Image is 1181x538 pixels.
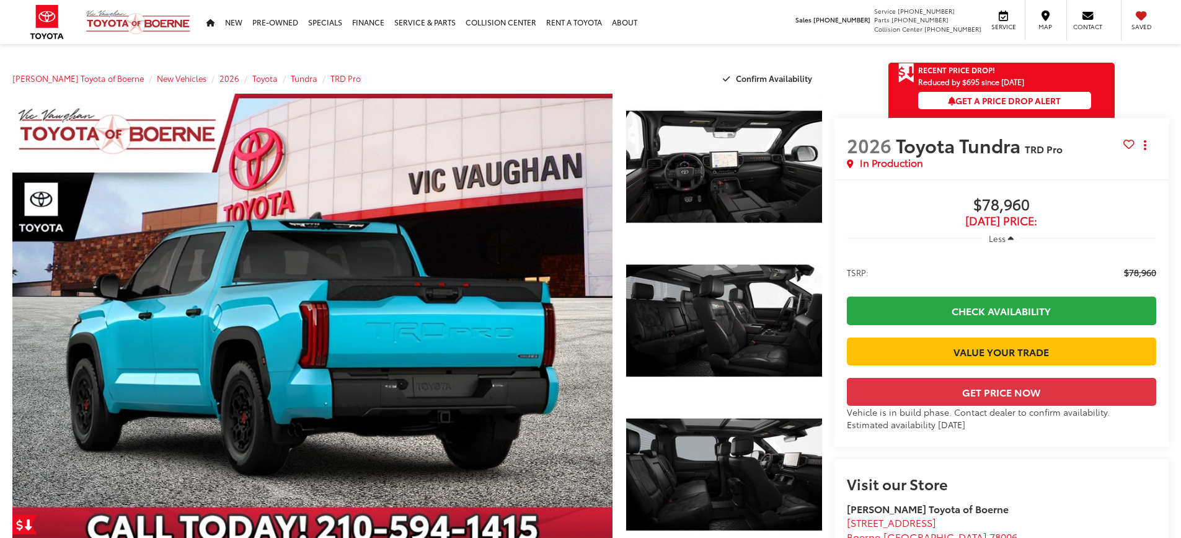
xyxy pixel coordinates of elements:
[989,233,1006,244] span: Less
[989,22,1017,31] span: Service
[948,94,1061,107] span: Get a Price Drop Alert
[330,73,361,84] a: TRD Pro
[918,65,995,75] span: Recent Price Drop!
[847,215,1156,227] span: [DATE] Price:
[86,9,191,35] img: Vic Vaughan Toyota of Boerne
[626,94,822,241] a: Expand Photo 1
[847,338,1156,365] a: Value Your Trade
[847,297,1156,325] a: Check Availability
[624,246,823,396] img: 2026 Toyota Tundra TRD Pro
[924,24,981,34] span: [PHONE_NUMBER]
[716,68,822,89] button: Confirm Availability
[624,92,823,242] img: 2026 Toyota Tundra TRD Pro
[874,15,890,24] span: Parts
[795,15,812,24] span: Sales
[874,6,896,16] span: Service
[157,73,206,84] a: New Vehicles
[888,63,1115,78] a: Get Price Drop Alert Recent Price Drop!
[898,6,955,16] span: [PHONE_NUMBER]
[291,73,317,84] a: Tundra
[847,196,1156,215] span: $78,960
[918,78,1091,86] span: Reduced by $695 since [DATE]
[736,73,812,84] span: Confirm Availability
[1032,22,1059,31] span: Map
[896,132,1025,158] span: Toyota Tundra
[252,73,278,84] a: Toyota
[219,73,239,84] a: 2026
[1124,266,1156,279] span: $78,960
[1144,140,1146,150] span: dropdown dots
[847,406,1156,431] div: Vehicle is in build phase. Contact dealer to confirm availability. Estimated availability [DATE]
[813,15,870,24] span: [PHONE_NUMBER]
[1025,141,1063,156] span: TRD Pro
[847,515,936,529] span: [STREET_ADDRESS]
[1135,134,1156,156] button: Actions
[891,15,949,24] span: [PHONE_NUMBER]
[898,63,914,84] span: Get Price Drop Alert
[874,24,922,34] span: Collision Center
[847,501,1009,516] strong: [PERSON_NAME] Toyota of Boerne
[847,132,891,158] span: 2026
[983,227,1020,249] button: Less
[12,73,144,84] a: [PERSON_NAME] Toyota of Boerne
[1128,22,1155,31] span: Saved
[1073,22,1102,31] span: Contact
[847,266,869,279] span: TSRP:
[847,378,1156,406] button: Get Price Now
[860,156,923,170] span: In Production
[847,475,1156,491] h2: Visit our Store
[12,514,37,534] a: Get Price Drop Alert
[626,248,822,395] a: Expand Photo 2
